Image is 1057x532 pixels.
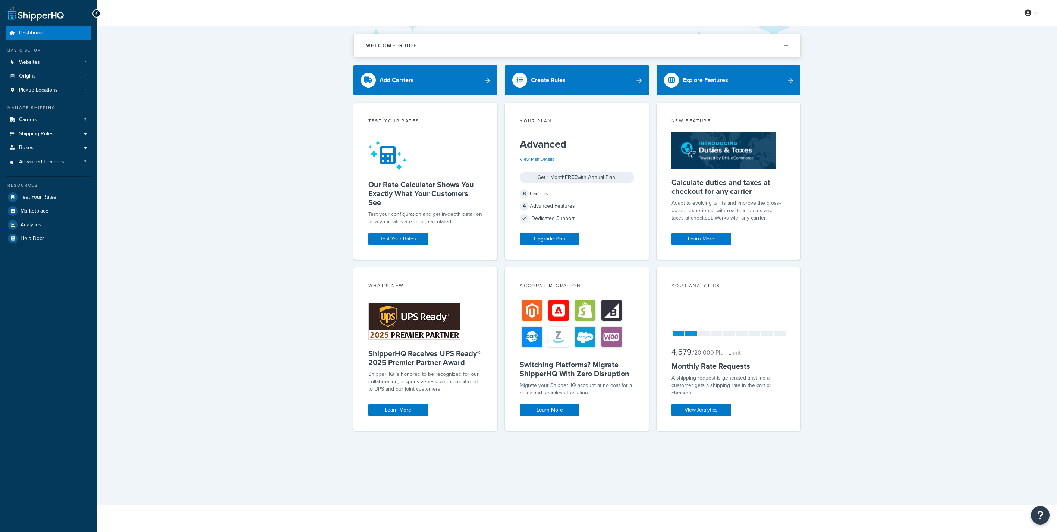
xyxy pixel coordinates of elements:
[19,59,40,66] span: Websites
[671,404,731,416] a: View Analytics
[368,282,483,291] div: What's New
[683,75,728,85] div: Explore Features
[671,282,786,291] div: Your Analytics
[520,138,634,150] h5: Advanced
[6,56,91,69] li: Websites
[520,282,634,291] div: Account Migration
[565,173,577,181] strong: FREE
[6,69,91,83] li: Origins
[520,360,634,378] h5: Switching Platforms? Migrate ShipperHQ With Zero Disruption
[657,65,801,95] a: Explore Features
[366,43,417,48] h2: Welcome Guide
[19,117,37,123] span: Carriers
[671,362,786,371] h5: Monthly Rate Requests
[6,84,91,97] li: Pickup Locations
[692,348,741,357] small: / 20,000 Plan Limit
[85,87,86,94] span: 1
[520,201,634,211] div: Advanced Features
[380,75,414,85] div: Add Carriers
[353,65,498,95] a: Add Carriers
[6,113,91,127] li: Carriers
[6,204,91,218] a: Marketplace
[368,180,483,207] h5: Our Rate Calculator Shows You Exactly What Your Customers See
[520,117,634,126] div: Your Plan
[6,182,91,189] div: Resources
[6,191,91,204] a: Test Your Rates
[19,73,36,79] span: Origins
[85,73,86,79] span: 1
[354,34,800,57] button: Welcome Guide
[85,59,86,66] span: 1
[520,382,634,397] div: Migrate your ShipperHQ account at no cost for a quick and seamless transition.
[19,159,64,165] span: Advanced Features
[19,131,54,137] span: Shipping Rules
[368,404,428,416] a: Learn More
[6,155,91,169] a: Advanced Features3
[6,69,91,83] a: Origins1
[21,236,45,242] span: Help Docs
[520,156,554,163] a: View Plan Details
[520,189,634,199] div: Carriers
[671,178,786,196] h5: Calculate duties and taxes at checkout for any carrier
[1031,506,1050,525] button: Open Resource Center
[6,26,91,40] a: Dashboard
[6,127,91,141] a: Shipping Rules
[19,87,58,94] span: Pickup Locations
[84,159,86,165] span: 3
[6,232,91,245] a: Help Docs
[520,172,634,183] div: Get 1 Month with Annual Plan!
[21,222,41,228] span: Analytics
[520,404,579,416] a: Learn More
[671,117,786,126] div: New Feature
[6,47,91,54] div: Basic Setup
[368,371,483,393] p: ShipperHQ is honored to be recognized for our collaboration, responsiveness, and commitment to UP...
[520,213,634,224] div: Dedicated Support
[21,194,56,201] span: Test Your Rates
[368,233,428,245] a: Test Your Rates
[6,105,91,111] div: Manage Shipping
[6,218,91,232] a: Analytics
[6,113,91,127] a: Carriers7
[368,117,483,126] div: Test your rates
[671,346,692,358] span: 4,579
[19,145,34,151] span: Boxes
[84,117,86,123] span: 7
[368,349,483,367] h5: ShipperHQ Receives UPS Ready® 2025 Premier Partner Award
[671,233,731,245] a: Learn More
[368,211,483,226] div: Test your configuration and get in-depth detail on how your rates are being calculated.
[19,30,44,36] span: Dashboard
[531,75,566,85] div: Create Rules
[6,155,91,169] li: Advanced Features
[6,141,91,155] a: Boxes
[671,199,786,222] p: Adapt to evolving tariffs and improve the cross-border experience with real-time duties and taxes...
[6,84,91,97] a: Pickup Locations1
[505,65,649,95] a: Create Rules
[671,374,786,397] div: A shipping request is generated anytime a customer gets a shipping rate in the cart or checkout.
[520,233,579,245] a: Upgrade Plan
[520,189,529,198] span: 8
[520,202,529,211] span: 4
[21,208,48,214] span: Marketplace
[6,56,91,69] a: Websites1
